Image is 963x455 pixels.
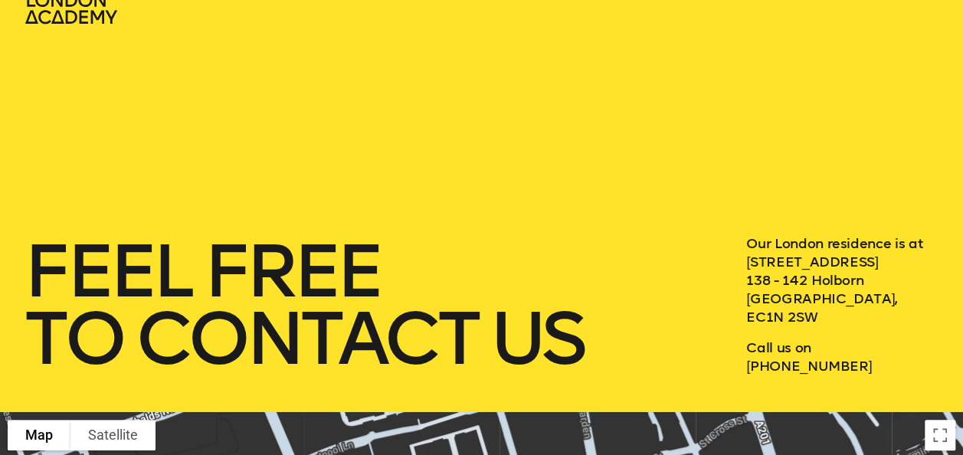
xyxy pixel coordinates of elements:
h1: feel free to contact us [24,237,698,372]
button: Show street map [8,420,70,450]
button: Show satellite imagery [70,420,156,450]
p: Our London residence is at [STREET_ADDRESS] 138 - 142 Holborn [GEOGRAPHIC_DATA], EC1N 2SW [746,234,938,326]
button: Toggle fullscreen view [925,420,955,450]
p: Call us on [PHONE_NUMBER] [746,339,938,375]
